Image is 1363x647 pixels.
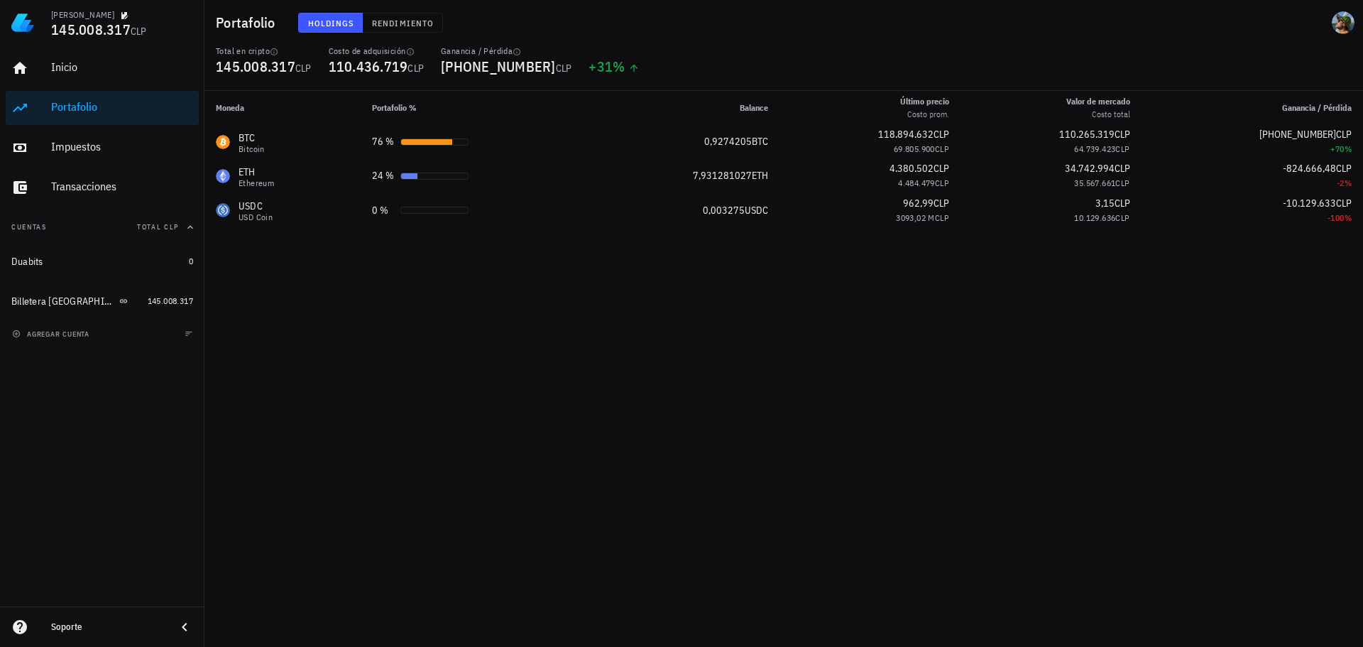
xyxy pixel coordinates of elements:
[898,178,935,188] span: 4.484.479
[1095,197,1115,210] span: 3,15
[1259,128,1336,141] span: [PHONE_NUMBER]
[1074,143,1115,154] span: 64.739.423
[216,57,295,76] span: 145.008.317
[903,197,934,210] span: 962,99
[894,143,935,154] span: 69.805.900
[329,57,408,76] span: 110.436.719
[591,91,779,125] th: Balance: Sin ordenar. Pulse para ordenar de forma ascendente.
[51,20,131,39] span: 145.008.317
[1283,197,1336,210] span: -10.129.633
[6,210,199,244] button: CuentasTotal CLP
[189,256,193,266] span: 0
[703,204,745,217] span: 0,003275
[216,102,244,113] span: Moneda
[1074,178,1115,188] span: 35.567.661
[589,60,639,74] div: +31
[441,57,556,76] span: [PHONE_NUMBER]
[1282,102,1352,113] span: Ganancia / Pérdida
[216,45,312,57] div: Total en cripto
[900,108,949,121] div: Costo prom.
[6,91,199,125] a: Portafolio
[11,11,34,34] img: LedgiFi
[363,13,443,33] button: Rendimiento
[371,18,434,28] span: Rendimiento
[137,222,179,232] span: Total CLP
[752,135,768,148] span: BTC
[372,203,395,218] div: 0 %
[1115,162,1130,175] span: CLP
[740,102,768,113] span: Balance
[11,256,43,268] div: Duabits
[216,135,230,149] div: BTC-icon
[1115,143,1129,154] span: CLP
[239,213,273,222] div: USD Coin
[934,162,949,175] span: CLP
[51,60,193,74] div: Inicio
[51,140,193,153] div: Impuestos
[204,91,361,125] th: Moneda
[1336,162,1352,175] span: CLP
[6,51,199,85] a: Inicio
[1142,91,1363,125] th: Ganancia / Pérdida: Sin ordenar. Pulse para ordenar de forma ascendente.
[704,135,752,148] span: 0,9274205
[745,204,768,217] span: USDC
[51,100,193,114] div: Portafolio
[9,327,96,341] button: agregar cuenta
[556,62,572,75] span: CLP
[441,45,571,57] div: Ganancia / Pérdida
[15,330,89,339] span: agregar cuenta
[1153,211,1352,225] div: -100
[295,62,312,75] span: CLP
[935,143,949,154] span: CLP
[1332,11,1354,34] div: avatar
[752,169,768,182] span: ETH
[216,203,230,217] div: USDC-icon
[1336,197,1352,210] span: CLP
[51,9,114,21] div: [PERSON_NAME]
[1115,128,1130,141] span: CLP
[407,62,424,75] span: CLP
[878,128,934,141] span: 118.894.632
[239,179,274,187] div: Ethereum
[1115,178,1129,188] span: CLP
[889,162,934,175] span: 4.380.502
[239,165,274,179] div: ETH
[216,169,230,183] div: ETH-icon
[1115,212,1129,223] span: CLP
[11,295,116,308] div: Billetera [GEOGRAPHIC_DATA]
[935,178,949,188] span: CLP
[1115,197,1130,210] span: CLP
[6,244,199,278] a: Duabits 0
[361,91,591,125] th: Portafolio %: Sin ordenar. Pulse para ordenar de forma ascendente.
[1345,212,1352,223] span: %
[307,18,354,28] span: Holdings
[372,134,395,149] div: 76 %
[239,131,265,145] div: BTC
[934,197,949,210] span: CLP
[51,180,193,193] div: Transacciones
[239,145,265,153] div: Bitcoin
[935,212,949,223] span: CLP
[372,168,395,183] div: 24 %
[693,169,752,182] span: 7,931281027
[613,57,625,76] span: %
[1066,95,1130,108] div: Valor de mercado
[1065,162,1115,175] span: 34.742.994
[900,95,949,108] div: Último precio
[51,621,165,633] div: Soporte
[1074,212,1115,223] span: 10.129.636
[298,13,363,33] button: Holdings
[1345,178,1352,188] span: %
[1283,162,1336,175] span: -824.666,48
[896,212,935,223] span: 3093,02 M
[239,199,273,213] div: USDC
[1345,143,1352,154] span: %
[6,170,199,205] a: Transacciones
[329,45,425,57] div: Costo de adquisición
[131,25,147,38] span: CLP
[216,11,281,34] h1: Portafolio
[6,284,199,318] a: Billetera [GEOGRAPHIC_DATA] 145.008.317
[1153,176,1352,190] div: -2
[1153,142,1352,156] div: +70
[934,128,949,141] span: CLP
